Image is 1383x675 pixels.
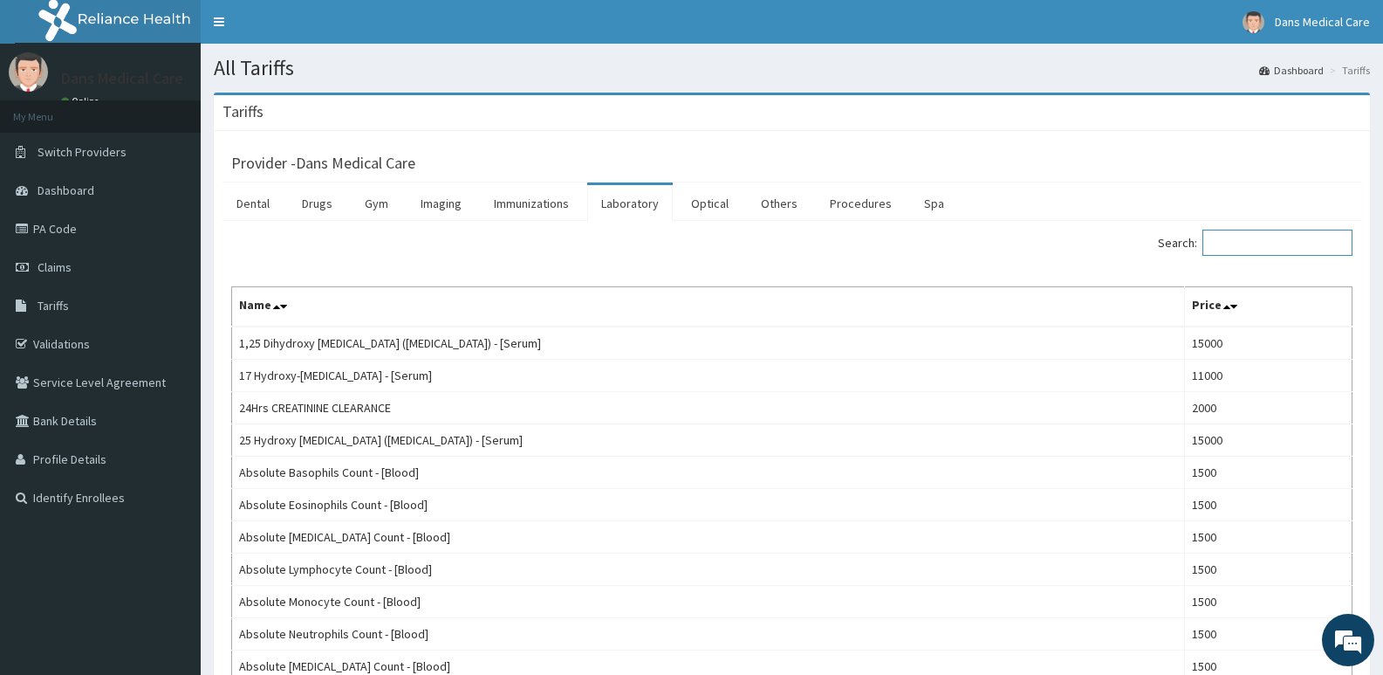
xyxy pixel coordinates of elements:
[9,477,332,538] textarea: Type your message and hit 'Enter'
[232,327,1185,360] td: 1,25 Dihydroxy [MEDICAL_DATA] ([MEDICAL_DATA]) - [Serum]
[1185,360,1352,392] td: 11000
[1185,618,1352,651] td: 1500
[9,52,48,92] img: User Image
[1185,521,1352,554] td: 1500
[288,185,346,222] a: Drugs
[38,144,127,160] span: Switch Providers
[32,87,71,131] img: d_794563401_company_1708531726252_794563401
[1158,230,1352,256] label: Search:
[61,71,183,86] p: Dans Medical Care
[816,185,906,222] a: Procedures
[232,392,1185,424] td: 24Hrs CREATININE CLEARANCE
[223,185,284,222] a: Dental
[286,9,328,51] div: Minimize live chat window
[223,104,264,120] h3: Tariffs
[1185,489,1352,521] td: 1500
[1185,424,1352,457] td: 15000
[910,185,958,222] a: Spa
[231,155,415,171] h3: Provider - Dans Medical Care
[1275,14,1370,30] span: Dans Medical Care
[232,521,1185,554] td: Absolute [MEDICAL_DATA] Count - [Blood]
[1202,230,1352,256] input: Search:
[232,618,1185,651] td: Absolute Neutrophils Count - [Blood]
[747,185,811,222] a: Others
[232,489,1185,521] td: Absolute Eosinophils Count - [Blood]
[1325,63,1370,78] li: Tariffs
[214,57,1370,79] h1: All Tariffs
[677,185,743,222] a: Optical
[232,287,1185,327] th: Name
[407,185,476,222] a: Imaging
[38,298,69,313] span: Tariffs
[587,185,673,222] a: Laboratory
[232,457,1185,489] td: Absolute Basophils Count - [Blood]
[1259,63,1324,78] a: Dashboard
[351,185,402,222] a: Gym
[232,554,1185,586] td: Absolute Lymphocyte Count - [Blood]
[232,360,1185,392] td: 17 Hydroxy-[MEDICAL_DATA] - [Serum]
[480,185,583,222] a: Immunizations
[1185,554,1352,586] td: 1500
[101,220,241,396] span: We're online!
[1185,392,1352,424] td: 2000
[38,183,94,198] span: Dashboard
[1185,287,1352,327] th: Price
[1185,457,1352,489] td: 1500
[232,586,1185,618] td: Absolute Monocyte Count - [Blood]
[1185,327,1352,360] td: 15000
[1185,586,1352,618] td: 1500
[91,98,293,121] div: Chat with us now
[61,95,103,107] a: Online
[232,424,1185,457] td: 25 Hydroxy [MEDICAL_DATA] ([MEDICAL_DATA]) - [Serum]
[1243,11,1264,33] img: User Image
[38,259,72,275] span: Claims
